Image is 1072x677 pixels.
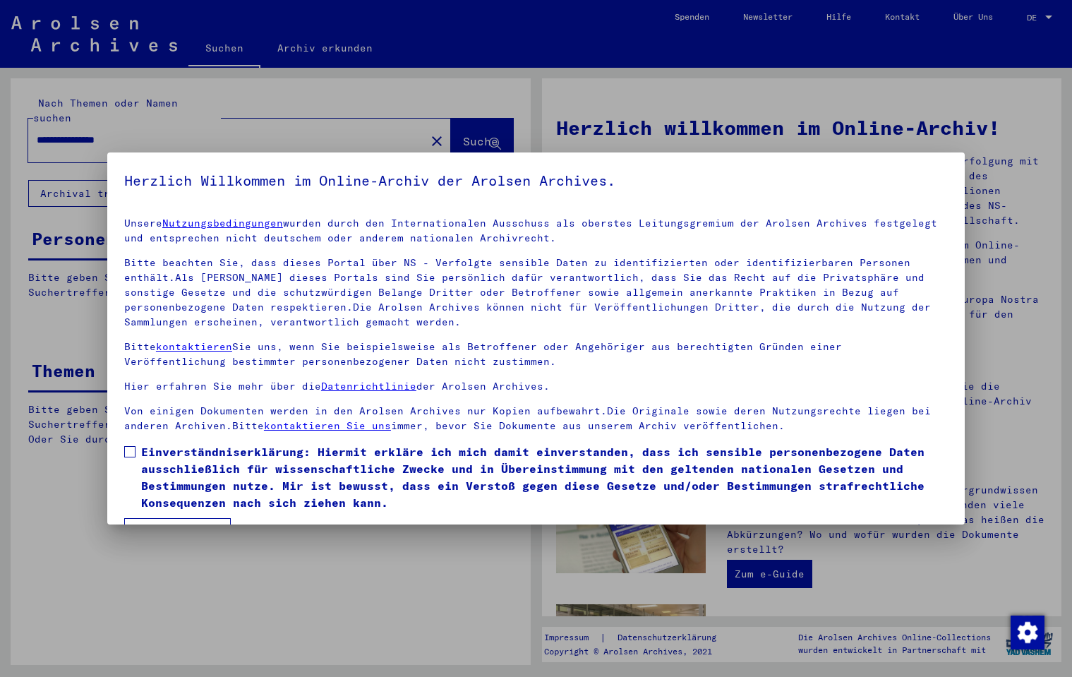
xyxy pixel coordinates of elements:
a: kontaktieren [156,340,232,353]
button: Ich stimme zu [124,518,231,545]
p: Bitte beachten Sie, dass dieses Portal über NS - Verfolgte sensible Daten zu identifizierten oder... [124,256,948,330]
p: Unsere wurden durch den Internationalen Ausschuss als oberstes Leitungsgremium der Arolsen Archiv... [124,216,948,246]
a: Datenrichtlinie [321,380,416,393]
a: kontaktieren Sie uns [264,419,391,432]
div: Zustimmung ändern [1010,615,1044,649]
p: Von einigen Dokumenten werden in den Arolsen Archives nur Kopien aufbewahrt.Die Originale sowie d... [124,404,948,433]
span: Einverständniserklärung: Hiermit erkläre ich mich damit einverstanden, dass ich sensible personen... [141,443,948,511]
img: Zustimmung ändern [1011,616,1044,649]
a: Nutzungsbedingungen [162,217,283,229]
p: Hier erfahren Sie mehr über die der Arolsen Archives. [124,379,948,394]
p: Bitte Sie uns, wenn Sie beispielsweise als Betroffener oder Angehöriger aus berechtigten Gründen ... [124,340,948,369]
h5: Herzlich Willkommen im Online-Archiv der Arolsen Archives. [124,169,948,192]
